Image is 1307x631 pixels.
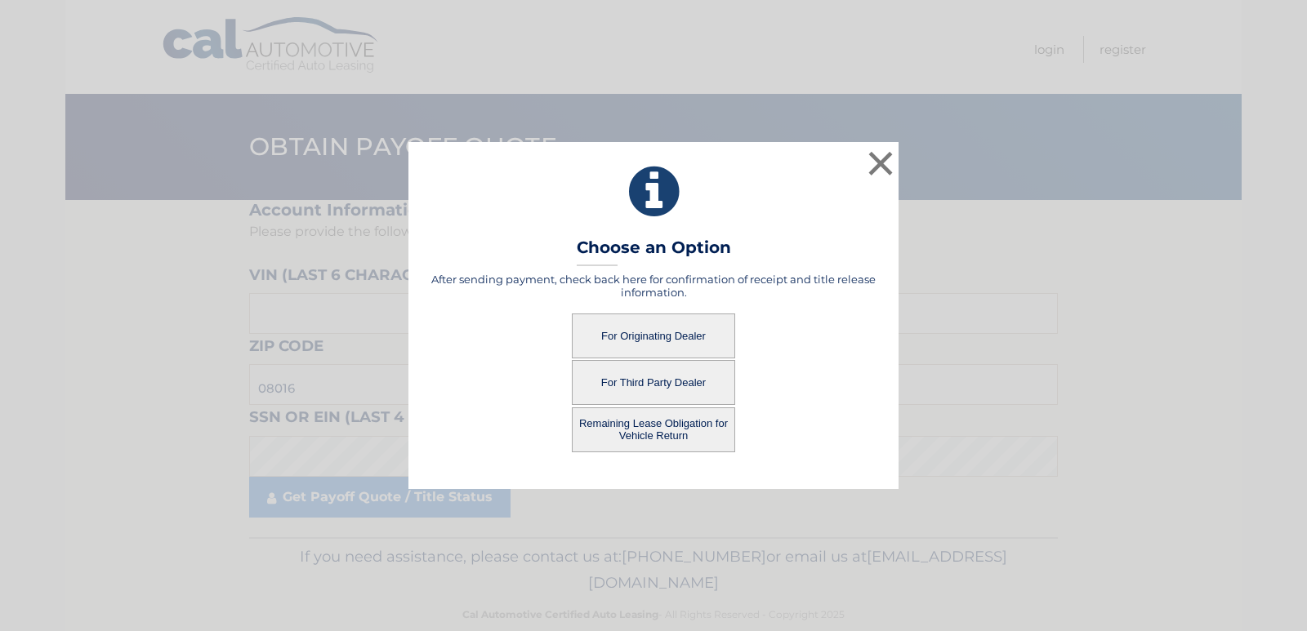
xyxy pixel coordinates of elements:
button: Remaining Lease Obligation for Vehicle Return [572,407,735,452]
h5: After sending payment, check back here for confirmation of receipt and title release information. [429,273,878,299]
button: For Third Party Dealer [572,360,735,405]
button: × [864,147,897,180]
h3: Choose an Option [577,238,731,266]
button: For Originating Dealer [572,313,735,358]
